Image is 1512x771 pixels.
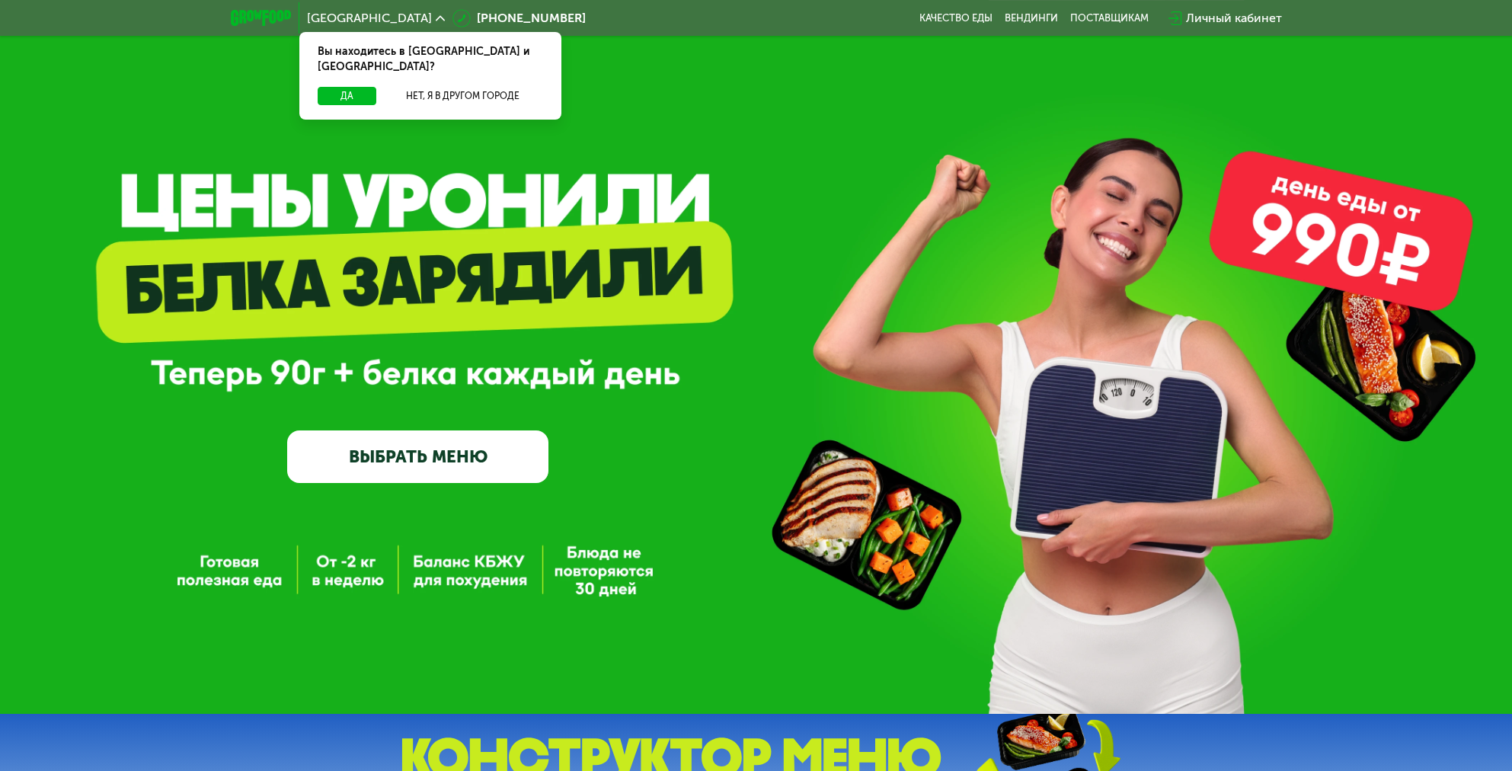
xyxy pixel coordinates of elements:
[382,87,543,105] button: Нет, я в другом городе
[1005,12,1058,24] a: Вендинги
[452,9,586,27] a: [PHONE_NUMBER]
[318,87,376,105] button: Да
[1070,12,1149,24] div: поставщикам
[1186,9,1282,27] div: Личный кабинет
[919,12,993,24] a: Качество еды
[307,12,432,24] span: [GEOGRAPHIC_DATA]
[299,32,561,87] div: Вы находитесь в [GEOGRAPHIC_DATA] и [GEOGRAPHIC_DATA]?
[287,430,548,483] a: ВЫБРАТЬ МЕНЮ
